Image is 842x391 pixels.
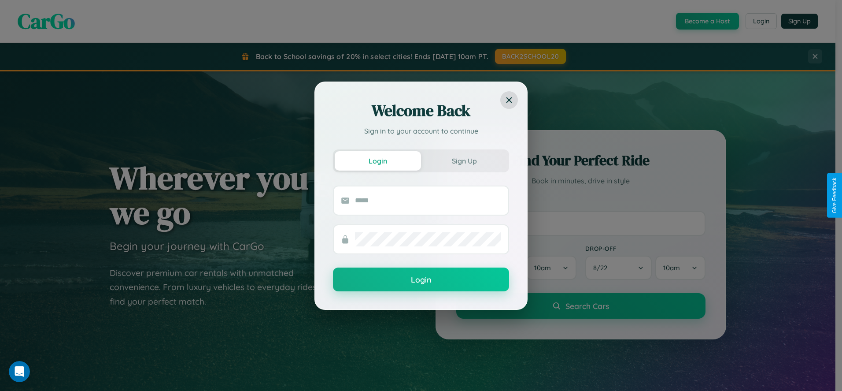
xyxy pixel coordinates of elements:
[831,178,838,213] div: Give Feedback
[333,100,509,121] h2: Welcome Back
[421,151,507,171] button: Sign Up
[335,151,421,171] button: Login
[333,126,509,136] p: Sign in to your account to continue
[333,268,509,291] button: Login
[9,361,30,382] iframe: Intercom live chat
